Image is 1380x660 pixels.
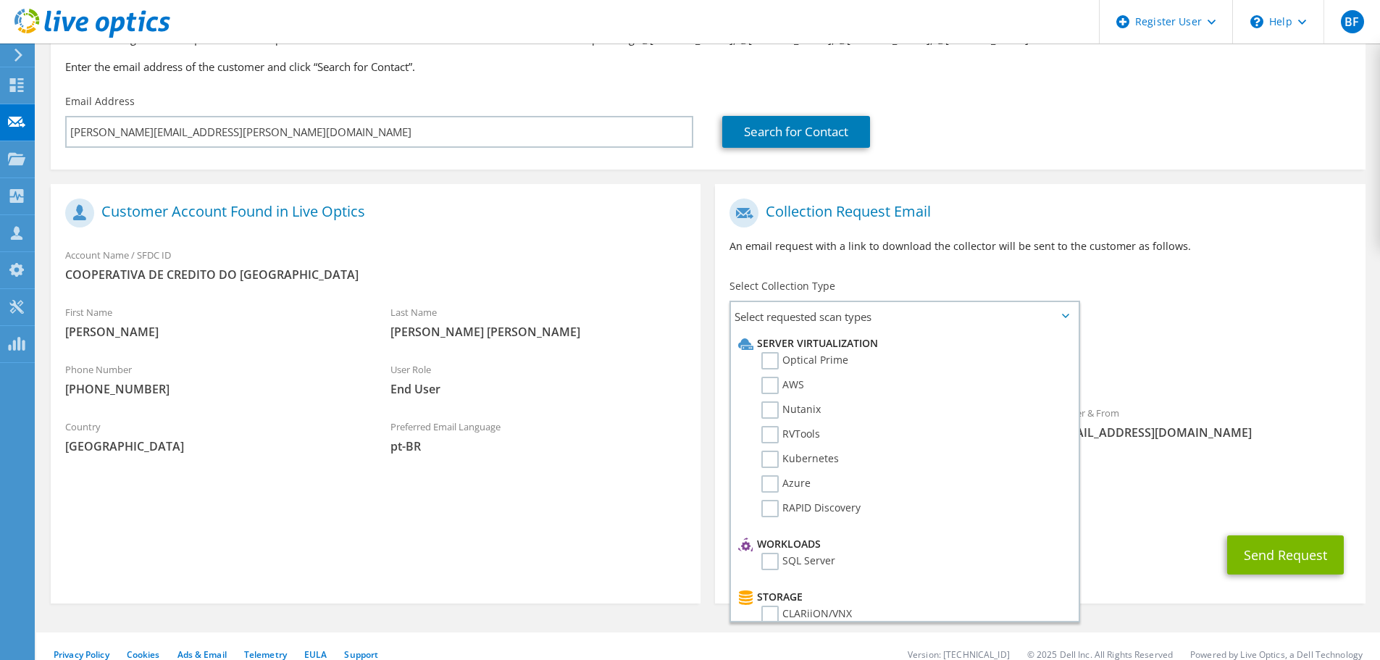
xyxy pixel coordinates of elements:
label: Azure [761,475,811,493]
label: RAPID Discovery [761,500,861,517]
span: BF [1341,10,1364,33]
div: User Role [376,354,701,404]
div: First Name [51,297,376,347]
span: [PERSON_NAME] [65,324,361,340]
span: pt-BR [390,438,687,454]
svg: \n [1250,15,1263,28]
label: Email Address [65,94,135,109]
li: Storage [735,588,1071,606]
label: AWS [761,377,804,394]
label: Select Collection Type [729,279,835,293]
div: To [715,398,1040,464]
div: Preferred Email Language [376,412,701,461]
div: CC & Reply To [715,471,1365,521]
span: [EMAIL_ADDRESS][DOMAIN_NAME] [1055,425,1351,440]
div: Requested Collections [715,337,1365,390]
h3: Enter the email address of the customer and click “Search for Contact”. [65,59,1351,75]
span: COOPERATIVA DE CREDITO DO [GEOGRAPHIC_DATA] [65,267,686,283]
label: Nutanix [761,401,821,419]
div: Last Name [376,297,701,347]
li: Workloads [735,535,1071,553]
a: Search for Contact [722,116,870,148]
span: [GEOGRAPHIC_DATA] [65,438,361,454]
span: [PHONE_NUMBER] [65,381,361,397]
span: [PERSON_NAME] [PERSON_NAME] [390,324,687,340]
li: Server Virtualization [735,335,1071,352]
label: CLARiiON/VNX [761,606,852,623]
label: Optical Prime [761,352,848,369]
h1: Collection Request Email [729,199,1343,227]
span: End User [390,381,687,397]
label: SQL Server [761,553,835,570]
label: RVTools [761,426,820,443]
div: Account Name / SFDC ID [51,240,701,290]
div: Country [51,412,376,461]
span: Select requested scan types [731,302,1078,331]
label: Kubernetes [761,451,839,468]
div: Sender & From [1040,398,1366,448]
button: Send Request [1227,535,1344,575]
p: An email request with a link to download the collector will be sent to the customer as follows. [729,238,1350,254]
div: Phone Number [51,354,376,404]
h1: Customer Account Found in Live Optics [65,199,679,227]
